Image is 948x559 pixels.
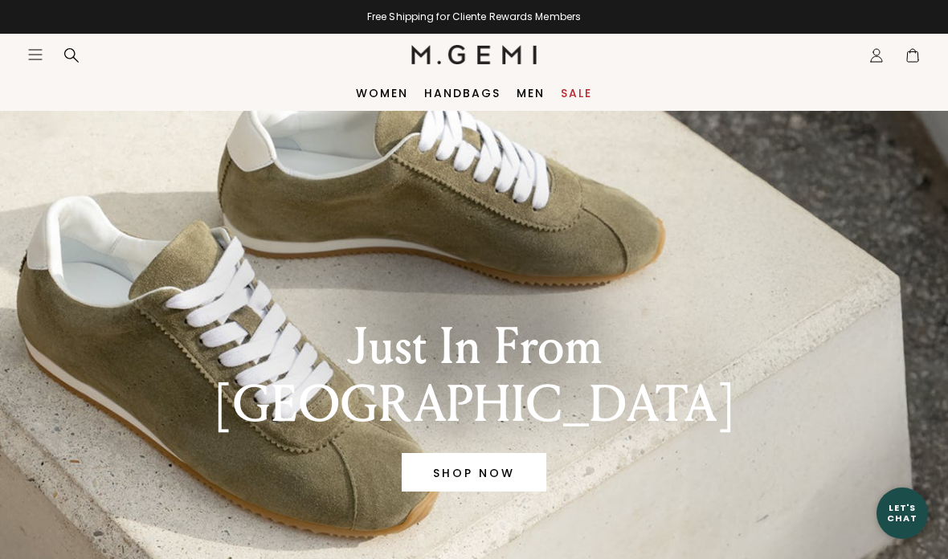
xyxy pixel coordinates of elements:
[411,45,537,64] img: M.Gemi
[27,47,43,63] button: Open site menu
[176,318,772,434] div: Just In From [GEOGRAPHIC_DATA]
[876,503,928,523] div: Let's Chat
[424,87,501,100] a: Handbags
[561,87,592,100] a: Sale
[356,87,408,100] a: Women
[517,87,545,100] a: Men
[402,453,546,492] a: Banner primary button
